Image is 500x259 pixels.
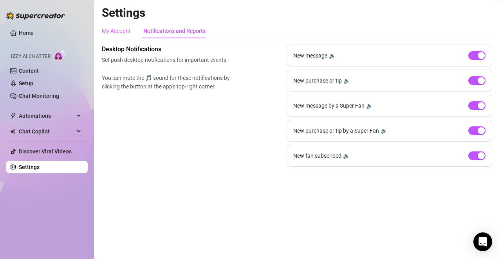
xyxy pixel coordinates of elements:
[19,80,33,86] a: Setup
[19,68,39,74] a: Content
[10,113,16,119] span: thunderbolt
[329,51,336,60] div: 🔉
[473,232,492,251] div: Open Intercom Messenger
[293,76,342,85] span: New purchase or tip
[293,51,327,60] span: New message
[293,126,379,135] span: New purchase or tip by a Super Fan
[19,125,74,138] span: Chat Copilot
[102,74,233,91] span: You can mute the 🎵 sound for these notifications by clicking the button at the app's top-right co...
[19,93,59,99] a: Chat Monitoring
[143,27,206,35] div: Notifications and Reports
[19,30,34,36] a: Home
[19,164,40,170] a: Settings
[293,151,341,160] span: New fan subscribed
[6,12,65,20] img: logo-BBDzfeDw.svg
[19,110,74,122] span: Automations
[54,50,66,61] img: AI Chatter
[293,101,365,110] span: New message by a Super Fan
[343,151,350,160] div: 🔉
[102,27,131,35] div: My Account
[102,56,233,64] span: Set push desktop notifications for important events.
[102,5,492,20] h2: Settings
[343,76,350,85] div: 🔉
[10,129,15,134] img: Chat Copilot
[102,45,233,54] span: Desktop Notifications
[381,126,387,135] div: 🔉
[11,53,51,60] span: Izzy AI Chatter
[366,101,373,110] div: 🔉
[19,148,72,155] a: Discover Viral Videos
